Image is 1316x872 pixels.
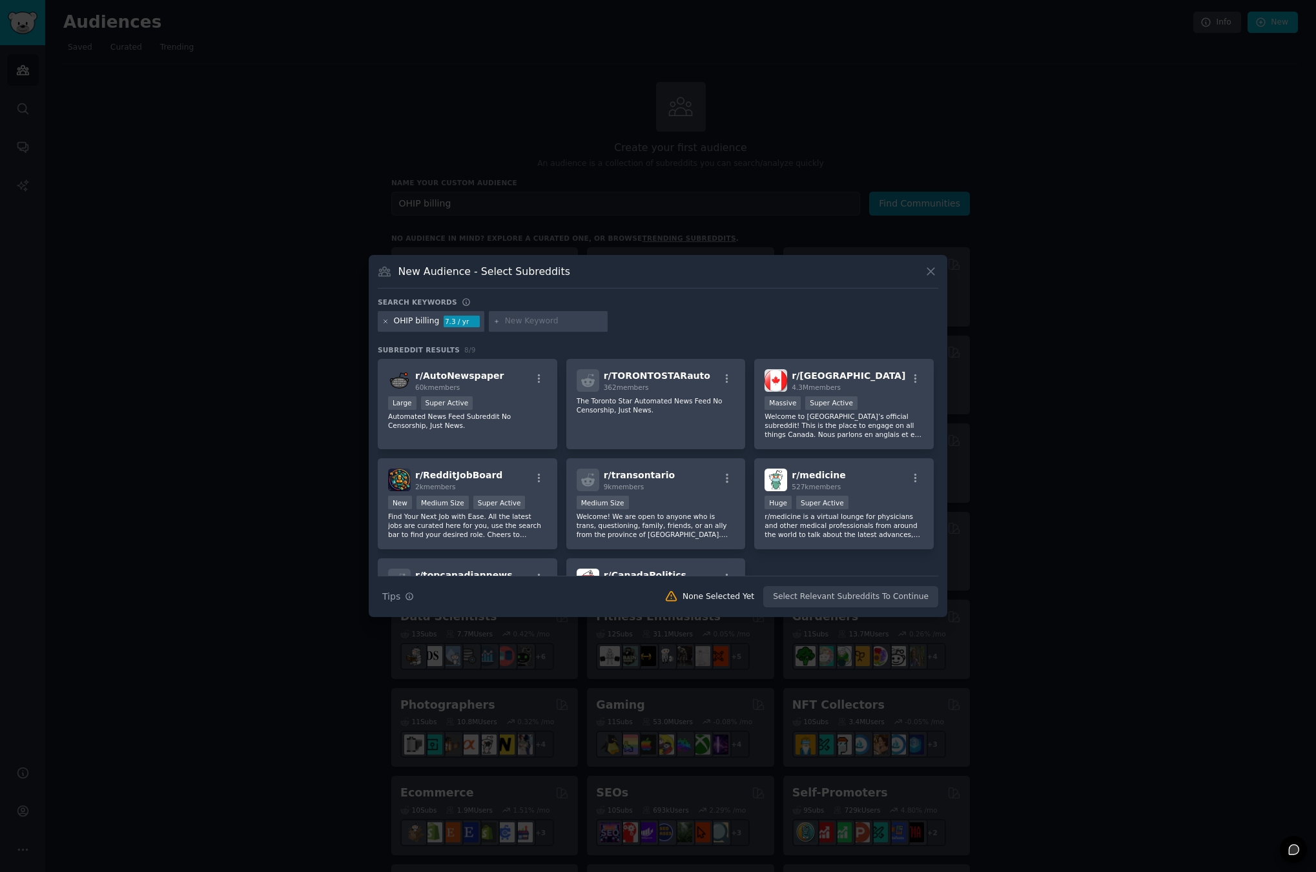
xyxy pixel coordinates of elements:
span: 8 / 9 [464,346,476,354]
div: Super Active [796,496,848,509]
span: 362 members [604,383,649,391]
span: r/ [GEOGRAPHIC_DATA] [792,370,905,381]
span: 9k members [604,483,644,491]
div: Medium Size [577,496,629,509]
span: r/ RedditJobBoard [415,470,502,480]
div: Massive [765,396,801,410]
img: canada [765,369,787,392]
div: Super Active [473,496,526,509]
div: Large [388,396,416,410]
span: r/ transontario [604,470,675,480]
div: None Selected Yet [683,591,754,603]
p: Automated News Feed Subreddit No Censorship, Just News. [388,412,547,430]
div: Huge [765,496,792,509]
div: Medium Size [416,496,469,509]
img: AutoNewspaper [388,369,411,392]
span: 4.3M members [792,383,841,391]
img: medicine [765,469,787,491]
img: RedditJobBoard [388,469,411,491]
p: Find Your Next Job with Ease. All the latest jobs are curated here for you, use the search bar to... [388,512,547,539]
div: Super Active [421,396,473,410]
span: 2k members [415,483,456,491]
span: r/ TORONTOSTARauto [604,370,710,381]
span: Subreddit Results [378,345,460,354]
p: r/medicine is a virtual lounge for physicians and other medical professionals from around the wor... [765,512,923,539]
img: CanadaPolitics [577,569,599,591]
div: New [388,496,412,509]
span: r/ AutoNewspaper [415,370,504,381]
div: 7.3 / yr [444,316,480,327]
span: r/ topcanadiannews [415,570,513,580]
p: Welcome to [GEOGRAPHIC_DATA]’s official subreddit! This is the place to engage on all things Cana... [765,412,923,439]
div: Super Active [805,396,858,410]
button: Tips [378,585,418,608]
input: New Keyword [505,316,603,327]
span: r/ medicine [792,470,846,480]
h3: Search keywords [378,298,457,307]
p: The Toronto Star Automated News Feed No Censorship, Just News. [577,396,735,414]
span: r/ CanadaPolitics [604,570,686,580]
div: OHIP billing [394,316,440,327]
span: Tips [382,590,400,603]
p: Welcome! We are open to anyone who is trans, questioning, family, friends, or an ally from the pr... [577,512,735,539]
span: 527k members [792,483,841,491]
h3: New Audience - Select Subreddits [398,265,570,278]
span: 60k members [415,383,460,391]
